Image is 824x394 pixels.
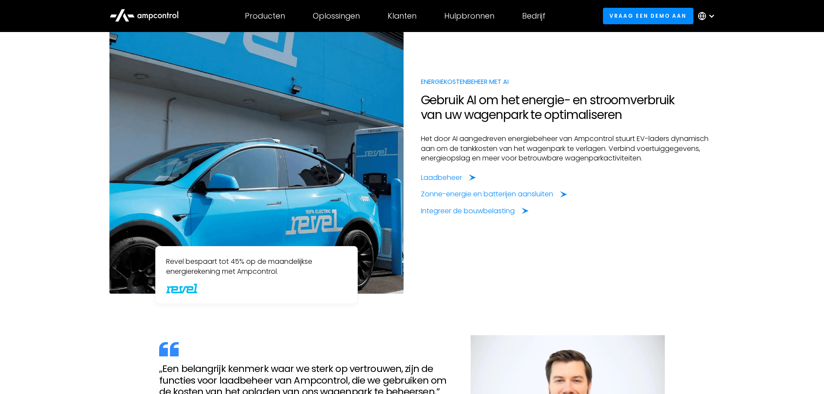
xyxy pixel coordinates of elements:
div: Klanten [388,11,417,21]
a: Integreer de bouwbelasting [421,206,529,216]
p: Het door AI aangedreven energiebeheer van Ampcontrol stuurt EV-laders dynamisch aan om de tankkos... [421,134,715,173]
div: Integreer de bouwbelasting [421,206,515,216]
a: Vraag een demo aan [603,8,693,24]
img: quote icon [159,342,179,357]
div: Zonne-energie en batterijen aansluiten [421,189,553,199]
div: Oplossingen [313,11,360,21]
div: Bedrijf [522,11,545,21]
div: Laadbeheer [421,173,462,183]
div: Producten [245,11,285,21]
a: Laadbeheer [421,173,476,183]
h2: Gebruik AI om het energie- en stroomverbruik van uw wagenpark te optimaliseren [421,93,715,122]
img: Revel Logo [166,284,198,293]
p: Revel bespaart tot 45% op de maandelijkse energierekening met Ampcontrol. [166,257,347,276]
div: ENERGIEKOSTENBEHEER MET AI [421,77,715,86]
div: Hulpbronnen [444,11,494,21]
a: Zonne-energie en batterijen aansluiten [421,189,567,199]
